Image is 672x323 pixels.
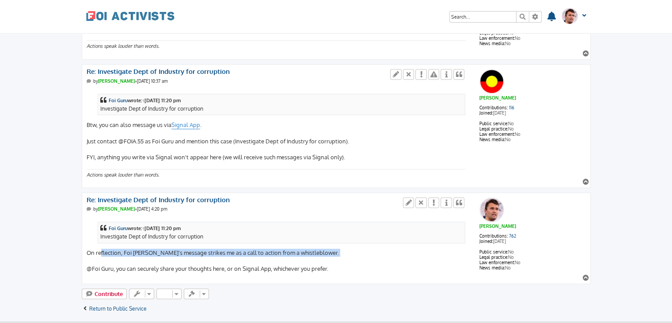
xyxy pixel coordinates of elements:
[480,198,504,222] img: User avatar
[142,224,145,232] a: ↑
[479,35,515,41] strong: Law enforcement:
[86,4,175,27] a: FOI Activists
[479,265,505,270] strong: News media:
[479,131,586,137] dd: No
[479,121,508,126] strong: Public service:
[479,260,515,265] strong: Law enforcement:
[479,238,493,244] strong: Joined:
[156,288,182,299] span: Display and sorting options
[87,88,466,162] div: Btw, you can also message us via . Just contact @FOIA.55 as Foi Guru and mention this case (Inves...
[479,41,505,46] strong: News media:
[509,105,514,110] a: 116
[98,206,135,211] a: [PERSON_NAME]
[89,305,147,312] span: Return to Public Service
[87,196,230,204] a: Re: Investigate Dept of Industry for corruption
[479,137,586,142] dd: No
[479,121,586,126] dd: No
[98,78,135,84] a: [PERSON_NAME]
[87,43,159,49] em: Actions speak louder than words.
[109,96,128,104] a: Foi Guru
[479,126,508,131] strong: Legal practice:
[479,126,586,131] dd: No
[129,288,154,299] span: Case tools
[95,290,123,297] span: Contribute
[87,216,466,273] div: On reflection, Foi [PERSON_NAME]'s message strikes me as a call to action from a whistleblower. @...
[184,288,209,299] span: Quick-mod tools
[142,96,145,104] a: ↑
[87,172,159,178] em: Actions speak louder than words.
[479,137,505,142] strong: News media:
[479,110,586,121] dd: [DATE]
[479,260,586,265] dd: No
[100,96,463,104] cite: wrote:
[479,35,586,41] dd: No
[144,225,181,231] span: [DATE] 11:20 pm
[144,97,181,104] span: [DATE] 11:20 pm
[562,8,578,24] img: User avatar
[479,254,508,260] strong: Legal practice:
[479,105,508,110] strong: Contributions:
[479,223,516,229] a: [PERSON_NAME]
[479,249,586,254] dd: No
[479,238,586,249] dd: [DATE]
[479,254,586,260] dd: No
[93,78,137,84] span: by »
[100,96,463,112] div: Investigate Dept of Industry for corruption
[479,233,508,238] strong: Contributions:
[480,69,504,93] img: User avatar
[450,12,516,22] input: Search for keywords
[93,206,137,211] span: by »
[479,249,508,254] strong: Public service:
[479,95,516,100] a: [PERSON_NAME]
[479,110,493,115] strong: Joined:
[100,224,463,240] div: Investigate Dept of Industry for corruption
[100,224,463,232] cite: wrote:
[87,68,230,76] a: Re: Investigate Dept of Industry for corruption
[82,288,127,299] a: Contribute
[137,78,168,84] time: [DATE] 10:37 am
[479,131,515,137] strong: Law enforcement:
[171,121,200,129] a: Signal App
[82,305,147,312] a: Return to Public Service
[109,224,128,232] a: Foi Guru
[137,206,167,211] time: [DATE] 4:20 pm
[479,41,586,46] dd: No
[479,265,586,270] dd: No
[509,233,516,238] a: 762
